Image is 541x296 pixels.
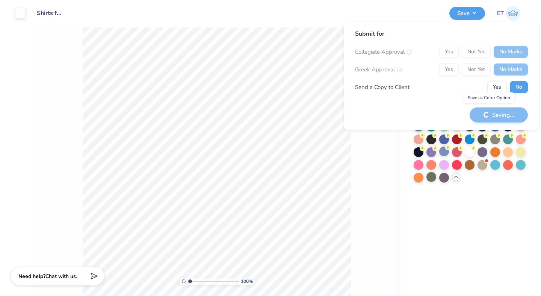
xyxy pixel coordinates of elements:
[497,9,504,18] span: ET
[45,273,77,280] span: Chat with us.
[241,278,253,285] span: 100 %
[497,6,520,21] a: ET
[355,29,528,38] div: Submit for
[18,273,45,280] strong: Need help?
[449,7,485,20] button: Save
[355,83,410,92] div: Send a Copy to Client
[464,92,514,103] div: Save as Color Option
[31,6,68,21] input: Untitled Design
[510,81,528,93] button: No
[506,6,520,21] img: Elaina Thomas
[487,81,507,93] button: Yes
